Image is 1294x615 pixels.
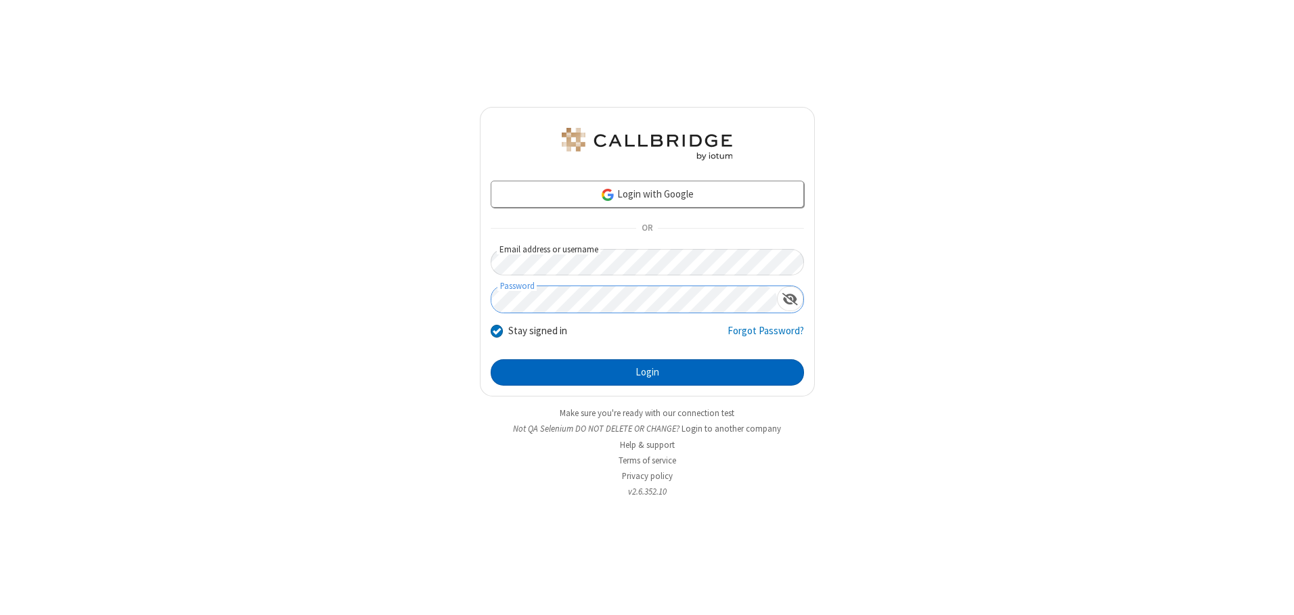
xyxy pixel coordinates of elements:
a: Privacy policy [622,470,673,482]
input: Password [491,286,777,313]
a: Make sure you're ready with our connection test [560,407,734,419]
li: v2.6.352.10 [480,485,815,498]
div: Show password [777,286,803,311]
a: Login with Google [491,181,804,208]
a: Forgot Password? [728,323,804,349]
label: Stay signed in [508,323,567,339]
button: Login to another company [682,422,781,435]
span: OR [636,219,658,238]
img: google-icon.png [600,187,615,202]
input: Email address or username [491,249,804,275]
button: Login [491,359,804,386]
li: Not QA Selenium DO NOT DELETE OR CHANGE? [480,422,815,435]
img: QA Selenium DO NOT DELETE OR CHANGE [559,128,735,160]
a: Help & support [620,439,675,451]
a: Terms of service [619,455,676,466]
